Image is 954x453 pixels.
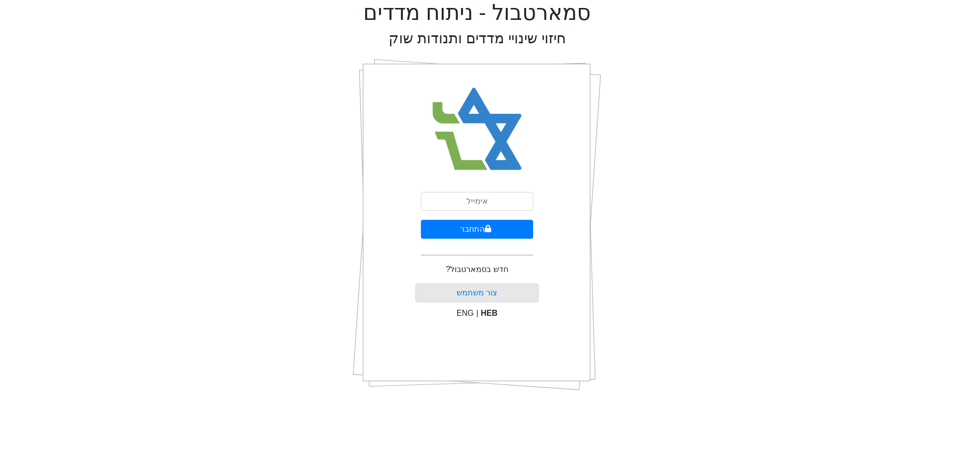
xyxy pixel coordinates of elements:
[457,309,474,317] span: ENG
[423,75,531,184] img: Smart Bull
[476,309,478,317] span: |
[389,30,566,47] h2: חיזוי שינויי מדדים ותנודות שוק
[421,192,533,211] input: אימייל
[481,309,498,317] span: HEB
[457,288,497,297] a: צור משתמש
[421,220,533,239] button: התחבר
[415,283,539,302] button: צור משתמש
[446,264,508,275] p: חדש בסמארטבול?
